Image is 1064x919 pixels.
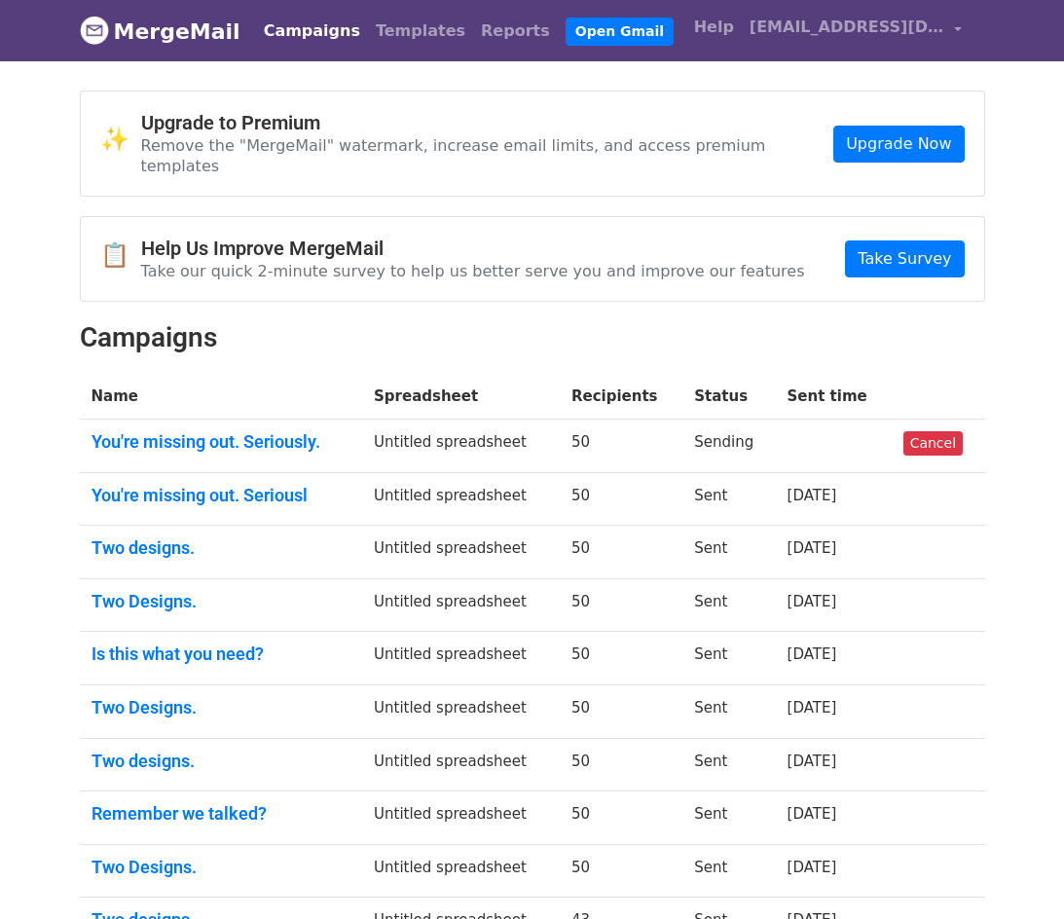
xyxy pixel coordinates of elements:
[92,643,351,665] a: Is this what you need?
[560,685,682,739] td: 50
[788,859,837,876] a: [DATE]
[100,126,141,154] span: ✨
[362,420,560,473] td: Untitled spreadsheet
[682,526,775,579] td: Sent
[92,431,351,453] a: You're missing out. Seriously.
[92,751,351,772] a: Two designs.
[80,16,109,45] img: MergeMail logo
[92,591,351,612] a: Two Designs.
[560,632,682,685] td: 50
[473,12,558,51] a: Reports
[560,472,682,526] td: 50
[686,8,742,47] a: Help
[362,526,560,579] td: Untitled spreadsheet
[788,753,837,770] a: [DATE]
[788,645,837,663] a: [DATE]
[560,791,682,845] td: 50
[750,16,944,39] span: [EMAIL_ADDRESS][DOMAIN_NAME]
[788,805,837,823] a: [DATE]
[845,240,964,277] a: Take Survey
[788,487,837,504] a: [DATE]
[80,321,985,354] h2: Campaigns
[92,485,351,506] a: You're missing out. Seriousl
[92,857,351,878] a: Two Designs.
[682,738,775,791] td: Sent
[682,844,775,898] td: Sent
[362,578,560,632] td: Untitled spreadsheet
[141,237,805,260] h4: Help Us Improve MergeMail
[362,791,560,845] td: Untitled spreadsheet
[368,12,473,51] a: Templates
[100,241,141,270] span: 📋
[80,374,363,420] th: Name
[560,738,682,791] td: 50
[362,844,560,898] td: Untitled spreadsheet
[682,374,775,420] th: Status
[682,685,775,739] td: Sent
[560,578,682,632] td: 50
[788,539,837,557] a: [DATE]
[788,699,837,717] a: [DATE]
[362,685,560,739] td: Untitled spreadsheet
[682,791,775,845] td: Sent
[560,420,682,473] td: 50
[682,578,775,632] td: Sent
[560,374,682,420] th: Recipients
[362,738,560,791] td: Untitled spreadsheet
[92,803,351,825] a: Remember we talked?
[742,8,970,54] a: [EMAIL_ADDRESS][DOMAIN_NAME]
[788,593,837,610] a: [DATE]
[566,18,674,46] a: Open Gmail
[92,697,351,718] a: Two Designs.
[362,472,560,526] td: Untitled spreadsheet
[682,472,775,526] td: Sent
[362,374,560,420] th: Spreadsheet
[776,374,892,420] th: Sent time
[80,11,240,52] a: MergeMail
[92,537,351,559] a: Two designs.
[141,111,834,134] h4: Upgrade to Premium
[141,135,834,176] p: Remove the "MergeMail" watermark, increase email limits, and access premium templates
[682,420,775,473] td: Sending
[560,844,682,898] td: 50
[833,126,964,163] a: Upgrade Now
[362,632,560,685] td: Untitled spreadsheet
[141,261,805,281] p: Take our quick 2-minute survey to help us better serve you and improve our features
[560,526,682,579] td: 50
[903,431,963,456] a: Cancel
[256,12,368,51] a: Campaigns
[682,632,775,685] td: Sent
